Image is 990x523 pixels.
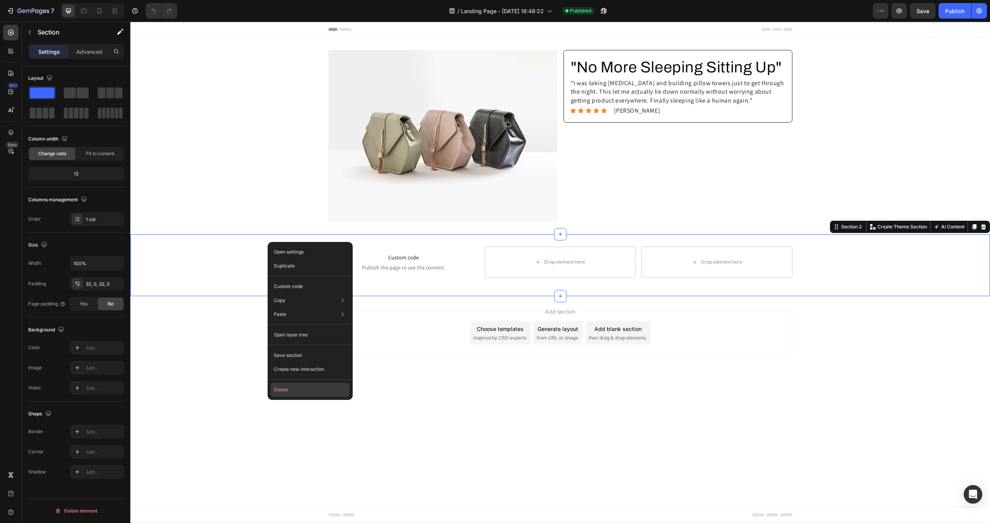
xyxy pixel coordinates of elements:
span: then drag & drop elements [458,313,516,320]
span: Contact [385,39,405,46]
p: Open settings [274,249,304,255]
div: Background [28,325,66,335]
button: AI Content [802,201,836,210]
div: Order [28,216,41,223]
div: Drop element here [571,237,612,243]
summary: Search [678,34,695,51]
span: Add section [411,286,448,294]
img: image_demo.jpg [198,28,427,200]
p: Duplicate [274,262,295,269]
p: Paste [274,311,286,318]
div: Beta [6,142,19,148]
span: Categories [414,39,441,46]
span: Published [570,7,591,14]
span: Custom code [198,231,348,240]
div: Size [28,240,49,250]
div: Layout [28,73,54,84]
div: Border [28,428,43,435]
div: Width [28,260,41,267]
span: Publish the page to see the content. [198,242,348,250]
span: Change ratio [38,150,67,157]
p: "I was taking [MEDICAL_DATA] and building pillow towers just to get through the night. This let m... [440,57,655,83]
div: Undo/Redo [146,3,177,19]
div: Add... [86,449,122,456]
p: Section [38,27,101,37]
span: Blog [450,39,461,46]
span: Landing Page - [DATE] 18:48:22 [461,7,544,15]
a: Home [328,34,352,51]
div: Section 2 [709,202,733,209]
span: No [108,300,114,307]
div: Add... [86,345,122,352]
div: Add... [86,429,122,436]
span: / [457,7,459,15]
div: Drop element here [414,237,455,243]
span: from URL or image [406,313,448,320]
div: Generate layout [407,303,448,311]
a: Blog [445,34,466,51]
button: Delete [271,383,350,397]
div: Page padding [28,300,66,307]
p: [PERSON_NAME] [484,85,530,93]
p: Create new interaction [274,365,324,373]
div: Add... [86,385,122,392]
h2: "No More Sleeping Sitting Up" [440,35,655,57]
a: Search [466,34,493,51]
p: Open layer tree [274,331,308,338]
a: Catalog [352,34,381,51]
div: Add blank section [464,303,511,311]
div: 1 col [86,216,122,223]
span: Catalog [357,39,376,46]
iframe: Design area [130,22,990,523]
p: Save section [274,352,302,359]
span: Fit to content [86,150,114,157]
div: Padding [28,280,46,287]
div: 32, 0, 32, 0 [86,281,122,288]
a: Categories [410,34,445,51]
div: Add... [86,365,122,372]
p: Custom code [274,283,303,290]
p: Advanced [76,48,102,56]
span: Home [333,39,347,46]
div: Column width [28,134,69,144]
div: Publish [945,7,964,15]
div: Shape [28,409,53,419]
p: Create Theme Section [747,202,797,209]
span: inspired by CRO experts [343,313,396,320]
a: Contact [381,34,410,51]
p: 7 [51,6,54,15]
div: Delete element [55,506,97,516]
div: Add... [86,469,122,476]
div: Open Intercom Messenger [964,485,982,504]
div: Color [28,344,40,351]
span: Save [917,8,929,14]
div: Image [28,364,42,371]
img: Anthony's Store 2 [282,25,317,60]
div: Video [28,384,41,391]
div: Choose templates [346,303,393,311]
button: Publish [939,3,971,19]
button: Delete element [28,505,124,517]
div: 12 [30,168,123,179]
div: Shadow [28,468,46,475]
span: Search [471,39,488,46]
button: 7 [3,3,58,19]
div: Columns management [28,195,89,205]
button: Save [910,3,935,19]
span: Yes [80,300,87,307]
p: Copy [274,297,285,304]
div: Corner [28,448,44,455]
input: Auto [70,256,124,270]
div: 450 [7,82,19,89]
p: Settings [38,48,60,56]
